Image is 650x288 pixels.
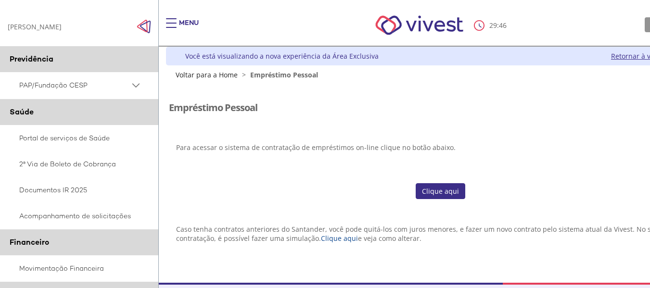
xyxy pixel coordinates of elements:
span: Empréstimo Pessoal [250,70,318,79]
span: > [240,70,248,79]
span: 29 [489,21,497,30]
img: Vivest [365,5,474,46]
div: Menu [179,18,199,38]
span: Click to close side navigation. [137,19,151,34]
span: Financeiro [10,237,49,247]
div: Você está visualizando a nova experiência da Área Exclusiva [185,51,379,61]
span: 46 [499,21,507,30]
span: PAP/Fundação CESP [19,79,130,91]
a: Clique aqui [416,183,465,200]
img: Fechar menu [137,19,151,34]
a: Voltar para a Home [176,70,238,79]
h3: Empréstimo Pessoal [169,102,257,113]
div: : [474,20,509,31]
span: Saúde [10,107,34,117]
a: Clique aqui [321,234,358,243]
div: [PERSON_NAME] [8,22,62,31]
span: Previdência [10,54,53,64]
